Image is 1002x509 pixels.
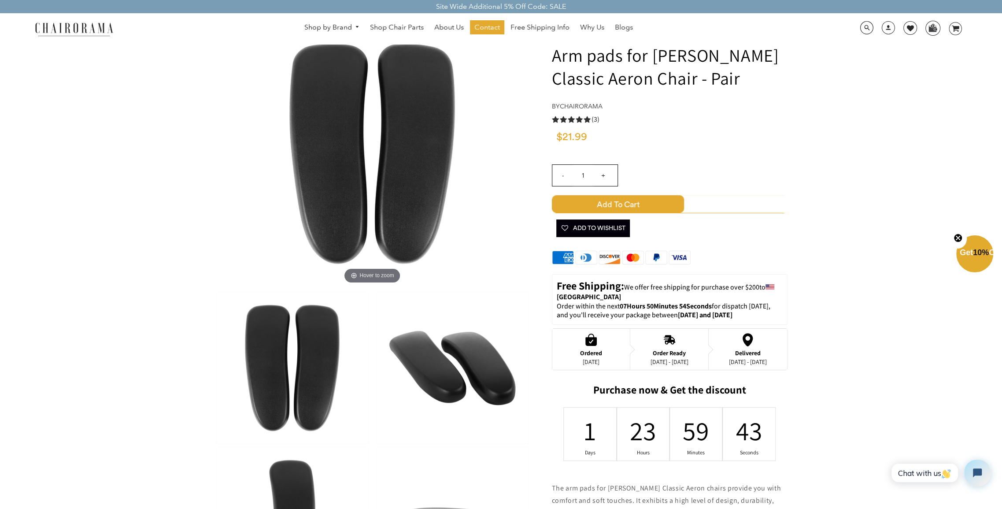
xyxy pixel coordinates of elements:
span: Add to Cart [552,195,684,213]
span: Blogs [615,23,633,32]
img: Arm pads for Herman Miller Classic Aeron Chair - Pair - chairorama [240,22,504,286]
span: About Us [434,23,464,32]
div: 59 [690,413,702,448]
button: Add to Cart [552,195,788,213]
div: 43 [743,413,755,448]
h1: Arm pads for [PERSON_NAME] Classic Aeron Chair - Pair [552,44,788,89]
iframe: Tidio Chat [882,452,998,494]
div: Get10%OffClose teaser [956,236,993,273]
div: Hours [637,449,649,456]
input: + [593,165,614,186]
a: Shop Chair Parts [366,20,428,34]
input: - [552,165,573,186]
div: Seconds [743,449,755,456]
a: Free Shipping Info [506,20,574,34]
span: Why Us [580,23,604,32]
div: Ordered [580,349,602,357]
a: About Us [430,20,468,34]
a: Contact [470,20,504,34]
a: 5.0 rating (3 votes) [552,115,788,124]
h4: by [552,103,788,110]
span: 10% [973,248,989,257]
button: Add To Wishlist [556,219,630,237]
div: [DATE] - [DATE] [729,358,767,365]
div: Minutes [690,449,702,456]
button: Close teaser [949,228,967,249]
span: We offer free shipping for purchase over $200 [624,282,759,292]
a: Arm pads for Herman Miller Classic Aeron Chair - Pair - chairoramaHover to zoom [240,149,504,158]
a: Blogs [610,20,637,34]
span: $21.99 [556,132,587,142]
h2: Purchase now & Get the discount [552,383,788,401]
img: Arm pads for Herman Miller Classic Aeron Chair - Pair - chairorama [377,292,528,444]
nav: DesktopNavigation [155,20,781,37]
img: Arm pads for Herman Miller Classic Aeron Chair - Pair - chairorama [217,292,368,444]
div: [DATE] - [DATE] [651,358,688,365]
span: Free Shipping Info [510,23,569,32]
p: to [557,279,783,302]
span: Shop Chair Parts [370,23,424,32]
span: Contact [474,23,500,32]
p: Order within the next for dispatch [DATE], and you'll receive your package between [557,302,783,320]
div: 23 [637,413,649,448]
span: Add To Wishlist [561,219,625,237]
img: WhatsApp_Image_2024-07-12_at_16.23.01.webp [926,21,939,34]
div: Days [584,449,596,456]
a: Shop by Brand [300,21,364,34]
div: [DATE] [580,358,602,365]
strong: Free Shipping: [557,279,624,293]
div: Delivered [729,349,767,357]
strong: [GEOGRAPHIC_DATA] [557,292,621,301]
span: Get Off [960,248,1000,257]
img: chairorama [30,21,118,37]
span: (3) [592,115,599,124]
span: 07Hours 50Minutes 54Seconds [620,301,712,311]
a: Why Us [576,20,609,34]
div: 1 [584,413,596,448]
a: chairorama [560,102,603,110]
div: Order Ready [651,349,688,357]
strong: [DATE] and [DATE] [678,310,732,320]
